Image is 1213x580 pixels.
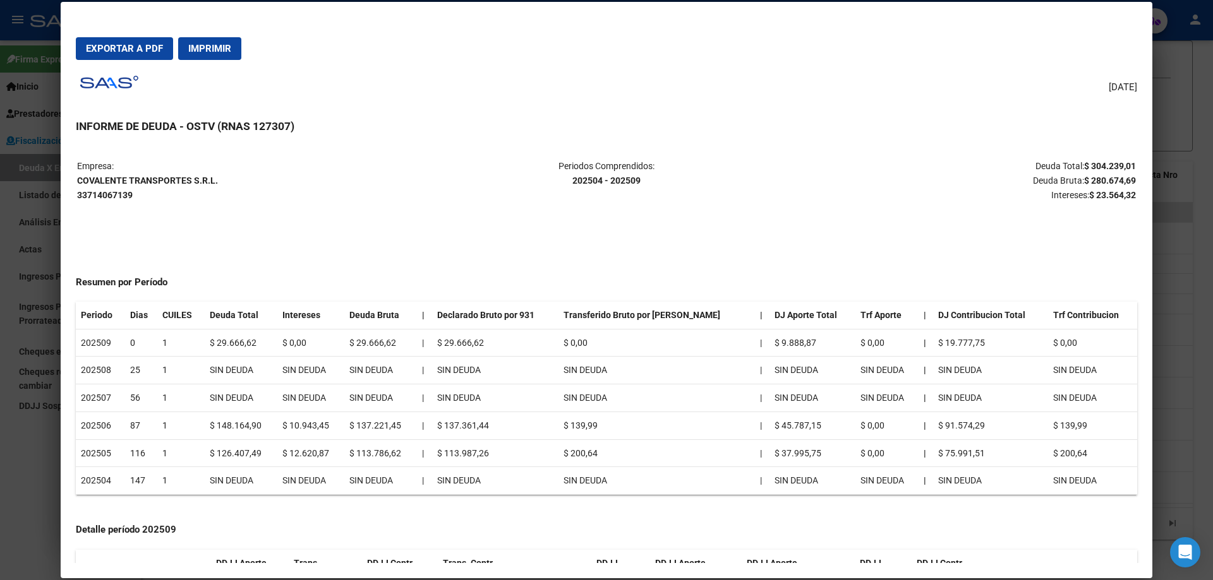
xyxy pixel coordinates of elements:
td: SIN DEUDA [933,357,1047,384]
td: $ 12.620,87 [277,439,344,467]
th: Declarado Bruto por 931 [432,302,558,329]
td: SIN DEUDA [769,357,855,384]
td: | [755,384,770,412]
td: SIN DEUDA [432,357,558,384]
td: $ 137.221,45 [344,411,417,439]
td: 1 [157,439,204,467]
th: Trf Aporte [855,302,919,329]
td: SIN DEUDA [277,357,344,384]
td: SIN DEUDA [344,357,417,384]
strong: 202504 - 202509 [572,175,641,186]
td: 116 [125,439,158,467]
td: $ 0,00 [855,329,919,357]
span: Exportar a PDF [86,43,163,54]
p: Periodos Comprendidos: [430,159,782,188]
div: Open Intercom Messenger [1170,537,1200,567]
td: SIN DEUDA [855,384,919,412]
span: [DATE] [1109,80,1137,95]
th: CUILES [157,302,204,329]
td: SIN DEUDA [205,467,277,495]
th: DJ Aporte Total [769,302,855,329]
td: $ 139,99 [1048,411,1137,439]
td: | [417,439,432,467]
td: 25 [125,357,158,384]
td: $ 0,00 [558,329,755,357]
strong: $ 304.239,01 [1084,161,1136,171]
td: 1 [157,411,204,439]
td: $ 200,64 [558,439,755,467]
td: | [417,467,432,495]
th: | [919,357,934,384]
td: $ 113.987,26 [432,439,558,467]
th: DJ Contribucion Total [933,302,1047,329]
td: | [417,329,432,357]
td: SIN DEUDA [432,467,558,495]
th: | [919,411,934,439]
td: SIN DEUDA [344,467,417,495]
td: | [755,329,770,357]
td: 202509 [76,329,125,357]
td: SIN DEUDA [205,357,277,384]
td: | [755,439,770,467]
td: SIN DEUDA [1048,384,1137,412]
h4: Resumen por Período [76,275,1137,290]
th: | [919,439,934,467]
th: Periodo [76,302,125,329]
td: $ 137.361,44 [432,411,558,439]
td: 147 [125,467,158,495]
td: SIN DEUDA [1048,357,1137,384]
td: $ 126.407,49 [205,439,277,467]
td: SIN DEUDA [277,467,344,495]
td: $ 0,00 [277,329,344,357]
td: 56 [125,384,158,412]
strong: COVALENTE TRANSPORTES S.R.L. 33714067139 [77,175,218,200]
td: $ 0,00 [855,439,919,467]
td: $ 91.574,29 [933,411,1047,439]
td: SIN DEUDA [432,384,558,412]
td: $ 29.666,62 [205,329,277,357]
td: 202506 [76,411,125,439]
td: SIN DEUDA [558,357,755,384]
td: $ 148.164,90 [205,411,277,439]
td: $ 29.666,62 [344,329,417,357]
td: $ 10.943,45 [277,411,344,439]
td: $ 19.777,75 [933,329,1047,357]
button: Imprimir [178,37,241,60]
td: | [417,411,432,439]
th: Trf Contribucion [1048,302,1137,329]
td: 202504 [76,467,125,495]
p: Deuda Total: Deuda Bruta: Intereses: [784,159,1136,202]
td: $ 9.888,87 [769,329,855,357]
th: | [919,329,934,357]
td: $ 29.666,62 [432,329,558,357]
th: Deuda Bruta [344,302,417,329]
td: SIN DEUDA [855,357,919,384]
td: $ 45.787,15 [769,411,855,439]
th: | [919,384,934,412]
td: SIN DEUDA [855,467,919,495]
span: Imprimir [188,43,231,54]
td: 202508 [76,357,125,384]
td: SIN DEUDA [277,384,344,412]
td: | [755,357,770,384]
th: Intereses [277,302,344,329]
td: SIN DEUDA [933,384,1047,412]
td: SIN DEUDA [933,467,1047,495]
td: $ 37.995,75 [769,439,855,467]
th: Transferido Bruto por [PERSON_NAME] [558,302,755,329]
td: SIN DEUDA [558,384,755,412]
td: SIN DEUDA [769,384,855,412]
td: $ 75.991,51 [933,439,1047,467]
td: | [755,467,770,495]
th: | [417,302,432,329]
th: | [919,302,934,329]
p: Empresa: [77,159,429,202]
td: SIN DEUDA [205,384,277,412]
td: | [417,357,432,384]
th: | [755,302,770,329]
td: 202507 [76,384,125,412]
td: 0 [125,329,158,357]
td: 1 [157,357,204,384]
td: 202505 [76,439,125,467]
h4: Detalle período 202509 [76,523,1137,537]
